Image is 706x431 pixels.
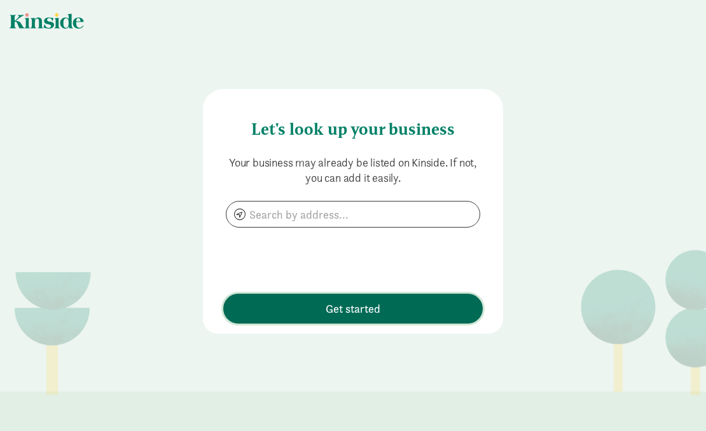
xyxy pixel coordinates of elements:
[223,294,483,324] button: Get started
[223,109,483,140] h4: Let's look up your business
[223,155,483,186] p: Your business may already be listed on Kinside. If not, you can add it easily.
[226,202,480,227] input: Search by address...
[642,370,706,431] iframe: Chat Widget
[326,300,380,317] span: Get started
